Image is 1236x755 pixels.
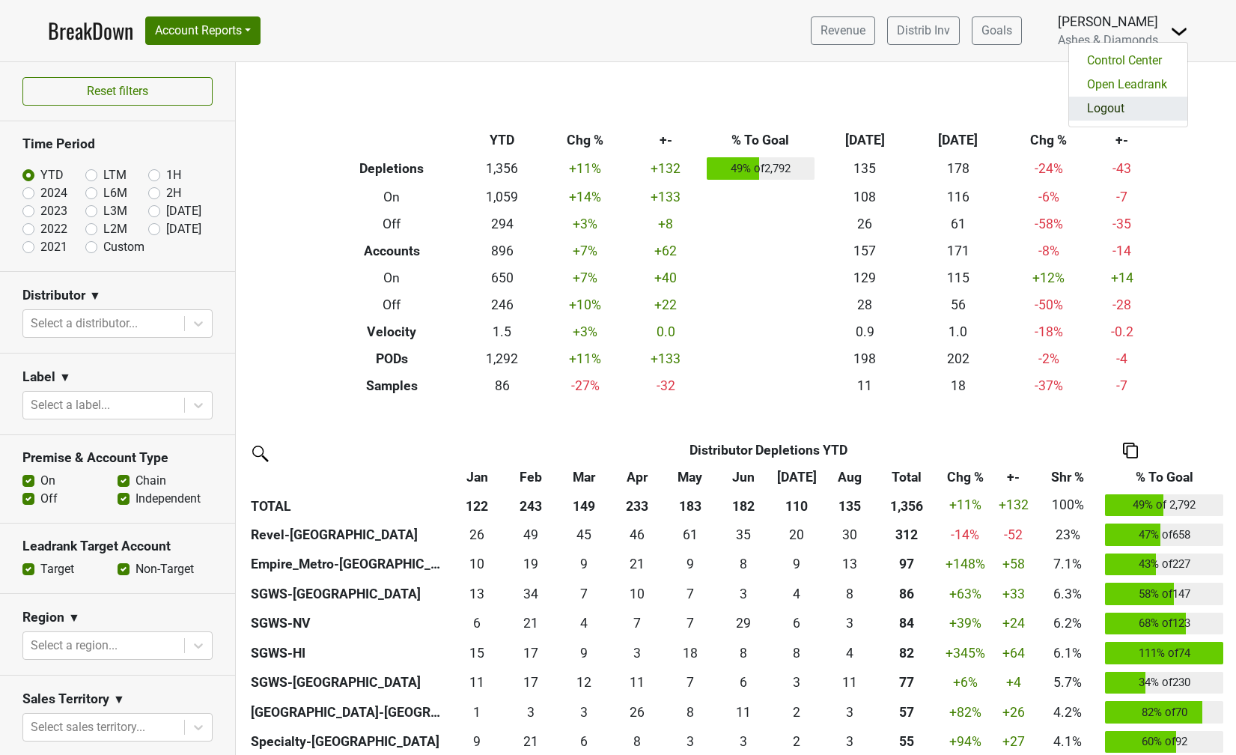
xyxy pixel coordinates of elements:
[937,579,993,609] td: +63 %
[949,497,981,512] span: +11%
[818,345,912,372] td: 198
[451,579,504,609] td: 12.579
[610,668,663,698] td: 10.998
[320,291,463,318] th: Off
[667,613,713,633] div: 7
[1092,264,1151,291] td: +14
[454,673,501,692] div: 11
[824,697,877,727] td: 3.416
[504,697,557,727] td: 2.667
[610,697,663,727] td: 26.083
[997,613,1030,633] div: +24
[773,525,820,545] div: 20
[667,673,713,692] div: 7
[541,291,629,318] td: +10 %
[610,491,663,521] th: 233
[720,613,767,633] div: 29
[818,210,912,237] td: 26
[454,613,501,633] div: 6
[1005,291,1092,318] td: -50 %
[818,154,912,184] td: 135
[247,579,451,609] th: SGWS-[GEOGRAPHIC_DATA]
[770,697,824,727] td: 2.167
[103,184,127,202] label: L6M
[463,210,541,237] td: 294
[504,491,557,521] th: 243
[508,703,554,722] div: 3
[818,291,912,318] td: 28
[877,697,937,727] th: 57.416
[541,372,629,399] td: -27 %
[773,673,820,692] div: 3
[22,288,85,303] h3: Distributor
[997,643,1030,663] div: +64
[504,550,557,580] td: 19
[1092,237,1151,264] td: -14
[541,237,629,264] td: +7 %
[880,584,934,604] div: 86
[629,127,703,154] th: +-
[663,697,716,727] td: 7.5
[1069,73,1187,97] a: Open Leadrank
[614,643,660,663] div: 3
[541,210,629,237] td: +3 %
[716,697,770,727] td: 11.167
[1034,550,1102,580] td: 7.1%
[997,525,1030,545] div: -52
[1005,184,1092,210] td: -6 %
[68,609,80,627] span: ▼
[557,520,610,550] td: 45
[508,673,554,692] div: 17
[716,638,770,668] td: 8
[40,490,58,508] label: Off
[663,550,716,580] td: 8.5
[720,525,767,545] div: 35
[247,440,271,464] img: filter
[504,579,557,609] td: 34.156
[166,202,201,220] label: [DATE]
[541,127,629,154] th: Chg %
[663,668,716,698] td: 7.25
[103,220,127,238] label: L2M
[880,525,934,545] div: 312
[1005,345,1092,372] td: -2 %
[103,202,127,220] label: L3M
[1101,464,1227,491] th: % To Goal: activate to sort column ascending
[504,437,1034,464] th: Distributor Depletions YTD
[504,520,557,550] td: 49.083
[40,166,64,184] label: YTD
[811,16,875,45] a: Revenue
[113,691,125,709] span: ▼
[557,697,610,727] td: 3.25
[166,220,201,238] label: [DATE]
[614,613,660,633] div: 7
[454,584,501,604] div: 13
[40,560,74,578] label: Target
[629,345,703,372] td: +133
[912,291,1005,318] td: 56
[1005,264,1092,291] td: +12 %
[22,136,213,152] h3: Time Period
[136,472,166,490] label: Chain
[997,554,1030,574] div: +58
[557,550,610,580] td: 9.333
[773,554,820,574] div: 9
[818,318,912,345] td: 0.9
[610,550,663,580] td: 21
[166,184,181,202] label: 2H
[614,554,660,574] div: 21
[1005,318,1092,345] td: -18 %
[773,584,820,604] div: 4
[561,525,607,545] div: 45
[451,668,504,698] td: 10.749
[629,264,703,291] td: +40
[454,525,501,545] div: 26
[504,638,557,668] td: 17.333
[454,703,501,722] div: 1
[454,554,501,574] div: 10
[1058,12,1158,31] div: [PERSON_NAME]
[663,520,716,550] td: 61.334
[1058,33,1158,47] span: Ashes & Diamonds
[451,697,504,727] td: 1.166
[610,609,663,639] td: 7.083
